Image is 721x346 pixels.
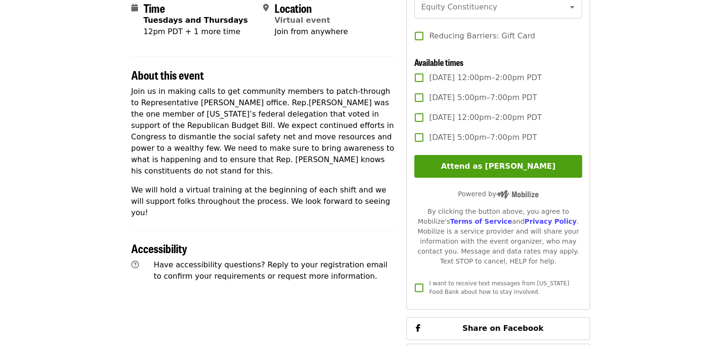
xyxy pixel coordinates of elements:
span: Have accessibility questions? Reply to your registration email to confirm your requirements or re... [154,260,387,281]
strong: Tuesdays and Thursdays [144,16,248,25]
span: Available times [414,56,464,68]
img: Powered by Mobilize [496,190,538,199]
span: I want to receive text messages from [US_STATE] Food Bank about how to stay involved. [429,280,569,295]
button: Open [566,0,579,14]
span: [DATE] 12:00pm–2:00pm PDT [429,112,542,123]
a: Virtual event [274,16,330,25]
span: About this event [131,66,204,83]
a: Terms of Service [450,218,512,225]
span: [DATE] 5:00pm–7:00pm PDT [429,132,537,143]
p: We will hold a virtual training at the beginning of each shift and we will support folks througho... [131,184,395,219]
button: Share on Facebook [406,317,590,340]
span: [DATE] 12:00pm–2:00pm PDT [429,72,542,83]
span: Share on Facebook [462,324,543,333]
i: map-marker-alt icon [263,3,269,12]
p: Join us in making calls to get community members to patch-through to Representative [PERSON_NAME]... [131,86,395,177]
i: calendar icon [131,3,138,12]
div: By clicking the button above, you agree to Mobilize's and . Mobilize is a service provider and wi... [414,207,582,266]
div: 12pm PDT + 1 more time [144,26,248,37]
span: [DATE] 5:00pm–7:00pm PDT [429,92,537,103]
span: Accessibility [131,240,187,256]
span: Powered by [458,190,538,198]
span: Join from anywhere [274,27,348,36]
a: Privacy Policy [524,218,576,225]
i: question-circle icon [131,260,139,269]
span: Reducing Barriers: Gift Card [429,30,535,42]
button: Attend as [PERSON_NAME] [414,155,582,178]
